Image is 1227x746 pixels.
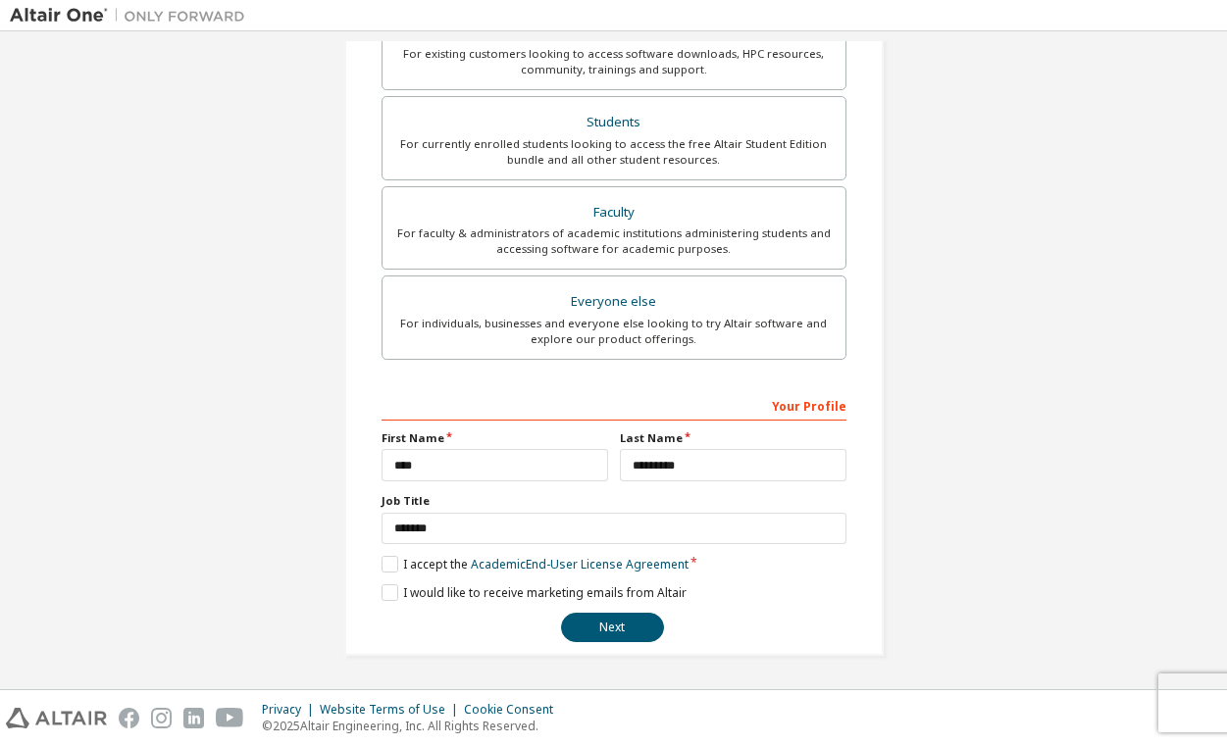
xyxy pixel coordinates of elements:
div: For currently enrolled students looking to access the free Altair Student Edition bundle and all ... [394,136,834,168]
label: Job Title [382,493,846,509]
a: Academic End-User License Agreement [471,556,689,572]
div: For faculty & administrators of academic institutions administering students and accessing softwa... [394,225,834,257]
div: Website Terms of Use [320,702,464,718]
img: instagram.svg [151,708,172,728]
label: First Name [382,430,608,446]
div: Faculty [394,199,834,226]
div: Your Profile [382,389,846,421]
button: Next [561,613,664,642]
img: Altair One [10,6,255,25]
img: youtube.svg [216,708,244,728]
div: For existing customers looking to access software downloads, HPC resources, community, trainings ... [394,46,834,77]
div: For individuals, businesses and everyone else looking to try Altair software and explore our prod... [394,316,834,347]
label: I accept the [382,556,689,572]
img: linkedin.svg [183,708,204,728]
label: Last Name [620,430,846,446]
div: Students [394,109,834,136]
img: facebook.svg [119,708,139,728]
img: altair_logo.svg [6,708,107,728]
div: Everyone else [394,288,834,316]
div: Cookie Consent [464,702,565,718]
div: Privacy [262,702,320,718]
p: © 2025 Altair Engineering, Inc. All Rights Reserved. [262,718,565,734]
label: I would like to receive marketing emails from Altair [382,584,687,601]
